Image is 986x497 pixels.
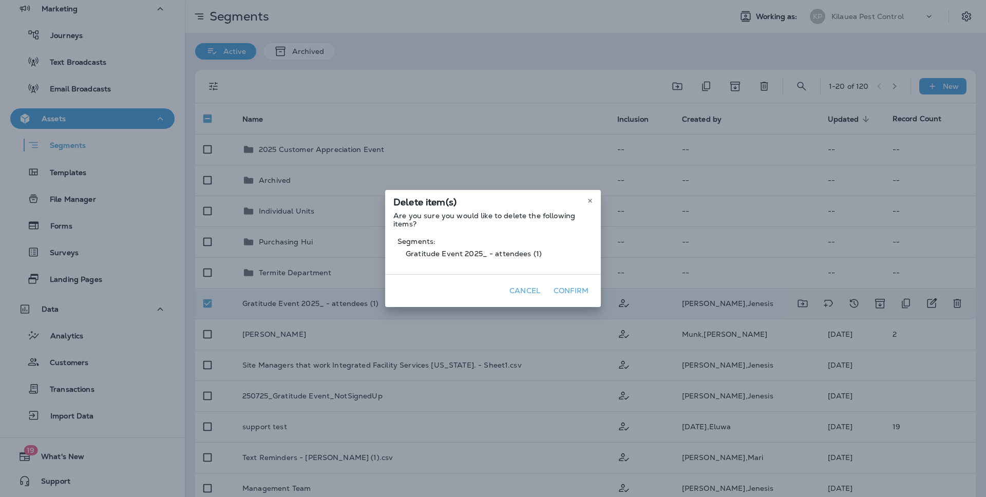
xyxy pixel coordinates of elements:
span: Gratitude Event 2025_ - attendees (1) [397,245,589,262]
span: Segments: [397,237,589,245]
button: Confirm [549,283,593,299]
button: Cancel [505,283,544,299]
div: Delete item(s) [385,190,601,212]
p: Are you sure you would like to delete the following items? [393,212,593,228]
